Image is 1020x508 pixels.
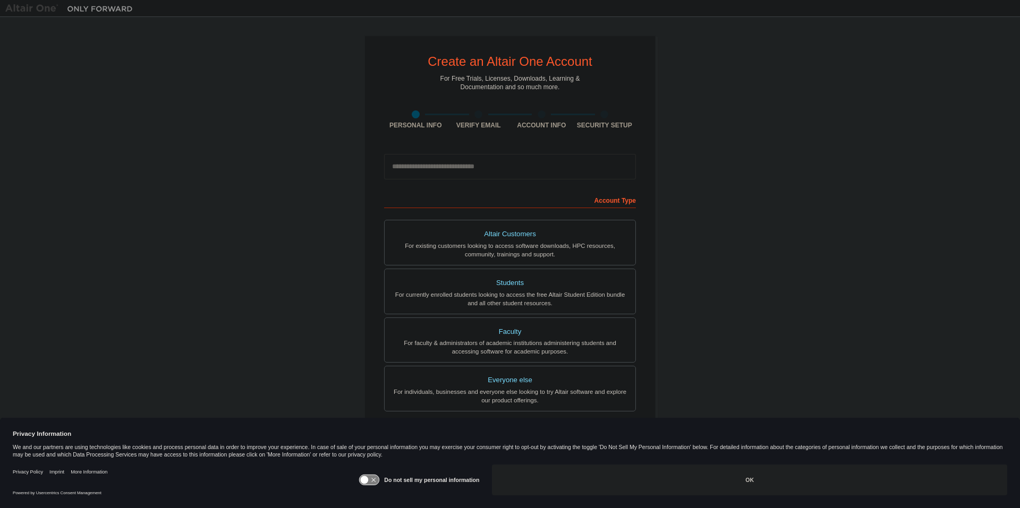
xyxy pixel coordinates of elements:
div: For faculty & administrators of academic institutions administering students and accessing softwa... [391,339,629,356]
div: For individuals, businesses and everyone else looking to try Altair software and explore our prod... [391,388,629,404]
div: Verify Email [447,121,511,130]
div: Altair Customers [391,227,629,242]
img: Altair One [5,3,138,14]
div: For Free Trials, Licenses, Downloads, Learning & Documentation and so much more. [440,74,580,91]
div: Security Setup [573,121,636,130]
div: Create an Altair One Account [428,55,592,68]
div: For existing customers looking to access software downloads, HPC resources, community, trainings ... [391,242,629,259]
div: Account Info [510,121,573,130]
div: Faculty [391,324,629,339]
div: For currently enrolled students looking to access the free Altair Student Edition bundle and all ... [391,290,629,307]
div: Account Type [384,191,636,208]
div: Personal Info [384,121,447,130]
div: Everyone else [391,373,629,388]
div: Students [391,275,629,290]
